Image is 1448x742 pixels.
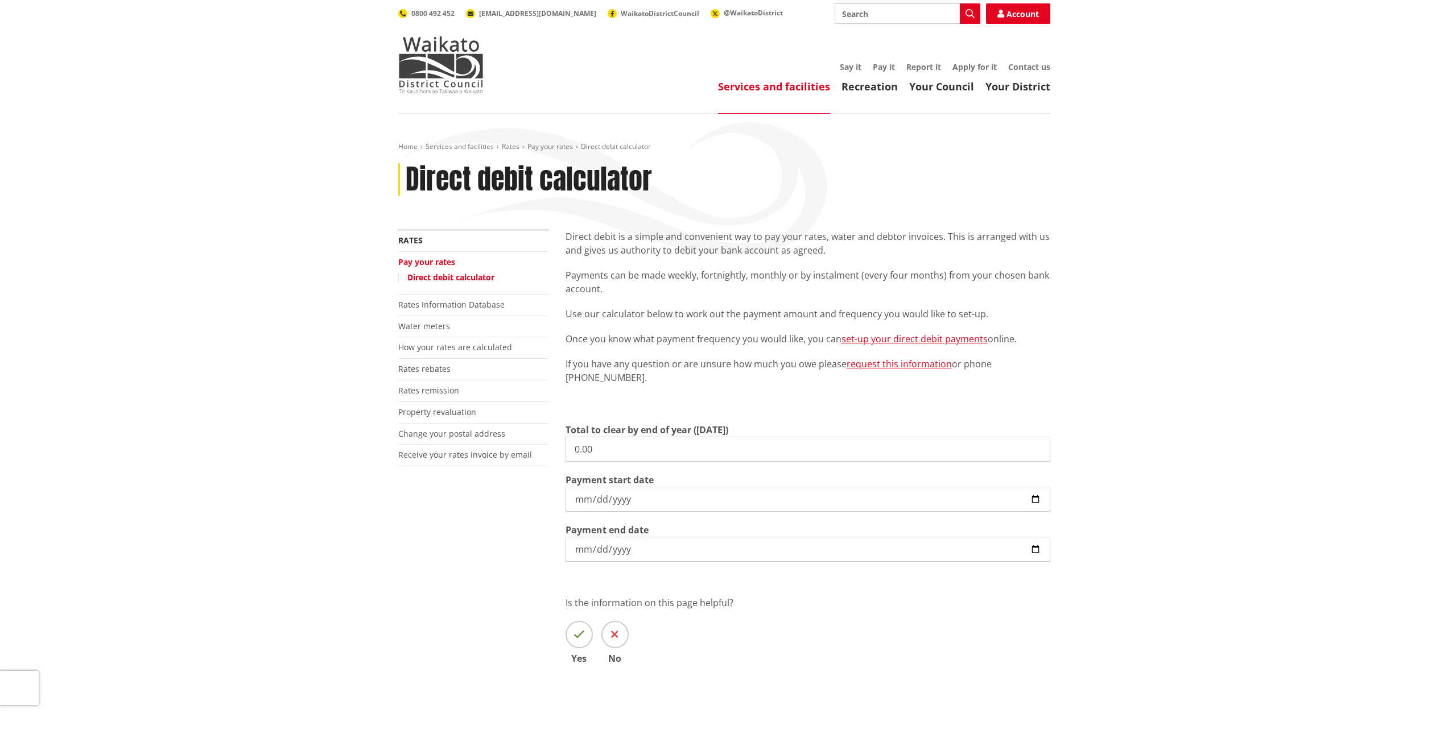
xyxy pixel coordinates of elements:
[566,357,1050,384] p: If you have any question or are unsure how much you owe please or phone [PHONE_NUMBER].
[1008,61,1050,72] a: Contact us
[566,230,1050,257] p: Direct debit is a simple and convenient way to pay your rates, water and debtor invoices. This is...
[873,61,895,72] a: Pay it
[398,36,484,93] img: Waikato District Council - Te Kaunihera aa Takiwaa o Waikato
[566,473,654,487] label: Payment start date
[398,321,450,331] a: Water meters
[398,142,418,151] a: Home
[601,654,629,663] span: No
[426,142,494,151] a: Services and facilities
[906,61,941,72] a: Report it
[398,299,505,310] a: Rates Information Database
[479,9,596,18] span: [EMAIL_ADDRESS][DOMAIN_NAME]
[398,385,459,396] a: Rates remission
[398,449,532,460] a: Receive your rates invoice by email
[841,333,988,345] a: set-up your direct debit payments
[986,3,1050,24] a: Account
[718,80,830,93] a: Services and facilities
[909,80,974,93] a: Your Council
[406,163,652,196] h1: Direct debit calculator
[398,363,451,374] a: Rates rebates
[952,61,997,72] a: Apply for it
[840,61,861,72] a: Say it
[527,142,573,151] a: Pay your rates
[566,307,1050,321] p: Use our calculator below to work out the payment amount and frequency you would like to set-up.
[566,332,1050,346] p: Once you know what payment frequency you would like, you can online.
[398,142,1050,152] nav: breadcrumb
[581,142,651,151] span: Direct debit calculator
[621,9,699,18] span: WaikatoDistrictCouncil
[608,9,699,18] a: WaikatoDistrictCouncil
[566,523,649,537] label: Payment end date
[566,268,1050,296] p: Payments can be made weekly, fortnightly, monthly or by instalment (every four months) from your ...
[398,9,455,18] a: 0800 492 452
[711,8,783,18] a: @WaikatoDistrict
[847,358,952,370] a: request this information
[398,428,505,439] a: Change your postal address
[466,9,596,18] a: [EMAIL_ADDRESS][DOMAIN_NAME]
[411,9,455,18] span: 0800 492 452
[398,342,512,353] a: How your rates are calculated
[835,3,980,24] input: Search input
[398,407,476,417] a: Property revaluation
[566,596,1050,610] p: Is the information on this page helpful?
[566,654,593,663] span: Yes
[566,423,728,437] label: Total to clear by end of year ([DATE])
[407,272,494,283] a: Direct debit calculator
[398,256,455,267] a: Pay your rates
[398,235,423,246] a: Rates
[841,80,898,93] a: Recreation
[502,142,519,151] a: Rates
[985,80,1050,93] a: Your District
[724,8,783,18] span: @WaikatoDistrict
